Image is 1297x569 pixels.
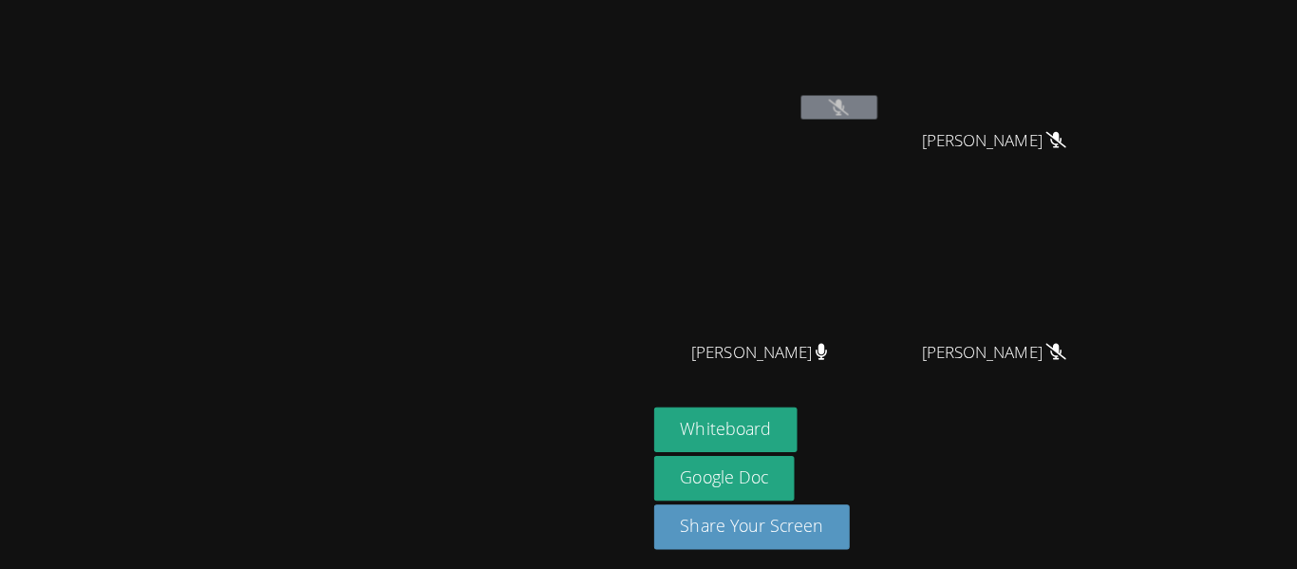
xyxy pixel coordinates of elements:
[923,126,1066,154] span: [PERSON_NAME]
[923,337,1066,365] span: [PERSON_NAME]
[656,454,797,499] a: Google Doc
[693,337,829,365] span: [PERSON_NAME]
[656,406,799,450] button: Whiteboard
[656,503,852,547] button: Share Your Screen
